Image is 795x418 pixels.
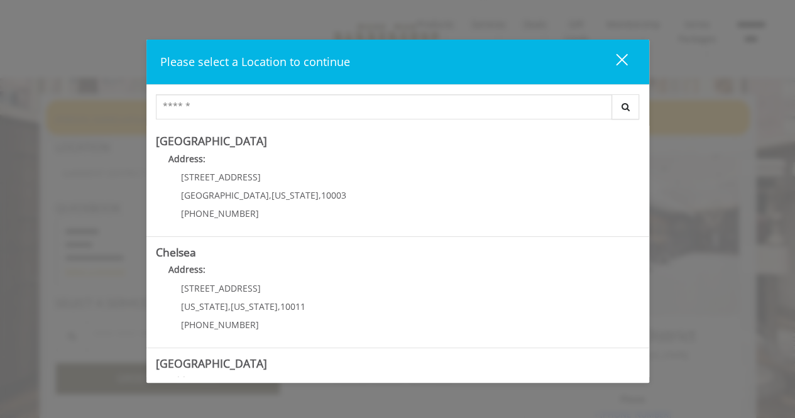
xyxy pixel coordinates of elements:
[618,102,633,111] i: Search button
[156,94,640,126] div: Center Select
[601,53,627,72] div: close dialog
[321,189,346,201] span: 10003
[269,189,271,201] span: ,
[228,300,231,312] span: ,
[168,153,206,165] b: Address:
[156,245,196,260] b: Chelsea
[156,94,612,119] input: Search Center
[168,263,206,275] b: Address:
[181,282,261,294] span: [STREET_ADDRESS]
[181,171,261,183] span: [STREET_ADDRESS]
[181,207,259,219] span: [PHONE_NUMBER]
[231,300,278,312] span: [US_STATE]
[278,300,280,312] span: ,
[319,189,321,201] span: ,
[181,319,259,331] span: [PHONE_NUMBER]
[156,133,267,148] b: [GEOGRAPHIC_DATA]
[156,356,267,371] b: [GEOGRAPHIC_DATA]
[168,375,206,387] b: Address:
[271,189,319,201] span: [US_STATE]
[181,189,269,201] span: [GEOGRAPHIC_DATA]
[593,49,635,75] button: close dialog
[160,54,350,69] span: Please select a Location to continue
[181,300,228,312] span: [US_STATE]
[280,300,305,312] span: 10011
